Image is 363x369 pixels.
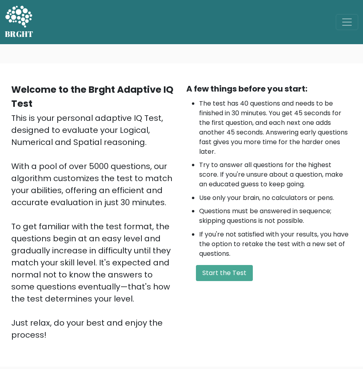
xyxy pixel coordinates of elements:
li: If you're not satisfied with your results, you have the option to retake the test with a new set ... [199,230,352,259]
div: A few things before you start: [186,83,352,95]
button: Toggle navigation [336,14,358,30]
li: Try to answer all questions for the highest score. If you're unsure about a question, make an edu... [199,160,352,189]
h5: BRGHT [5,29,34,39]
button: Start the Test [196,265,253,281]
li: Questions must be answered in sequence; skipping questions is not possible. [199,206,352,226]
a: BRGHT [5,3,34,41]
li: Use only your brain, no calculators or pens. [199,193,352,203]
li: The test has 40 questions and needs to be finished in 30 minutes. You get 45 seconds for the firs... [199,99,352,157]
b: Welcome to the Brght Adaptive IQ Test [11,83,173,110]
div: This is your personal adaptive IQ Test, designed to evaluate your Logical, Numerical and Spatial ... [11,112,177,341]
